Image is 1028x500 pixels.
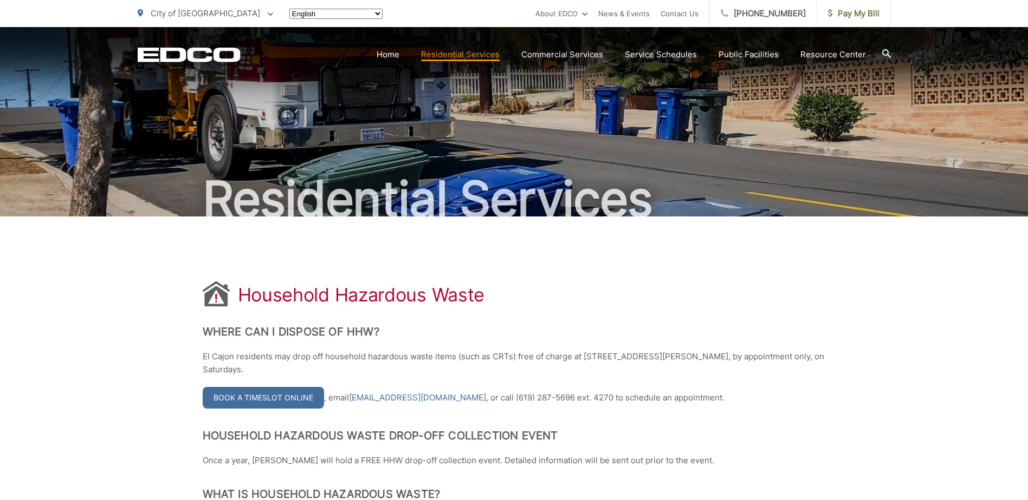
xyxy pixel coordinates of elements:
[719,48,779,61] a: Public Facilities
[203,429,826,442] h2: Household Hazardous Waste Drop-Off Collection Event
[203,350,826,376] p: El Cajon residents may drop off household hazardous waste items (such as CRTs) free of charge at ...
[138,172,891,226] h2: Residential Services
[661,7,699,20] a: Contact Us
[203,454,826,467] p: Once a year, [PERSON_NAME] will hold a FREE HHW drop-off collection event. Detailed information w...
[289,9,383,19] select: Select a language
[598,7,650,20] a: News & Events
[203,387,826,409] p: , email , or call (619) 287-5696 ext. 4270 to schedule an appointment.
[238,284,485,306] h1: Household Hazardous Waste
[828,7,880,20] span: Pay My Bill
[625,48,697,61] a: Service Schedules
[151,8,260,18] span: City of [GEOGRAPHIC_DATA]
[203,325,826,338] h2: Where Can I Dispose of HHW?
[800,48,866,61] a: Resource Center
[535,7,587,20] a: About EDCO
[203,387,324,409] a: Book a Timeslot Online
[521,48,603,61] a: Commercial Services
[138,47,241,62] a: EDCD logo. Return to the homepage.
[421,48,500,61] a: Residential Services
[349,391,486,404] a: [EMAIL_ADDRESS][DOMAIN_NAME]
[377,48,399,61] a: Home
